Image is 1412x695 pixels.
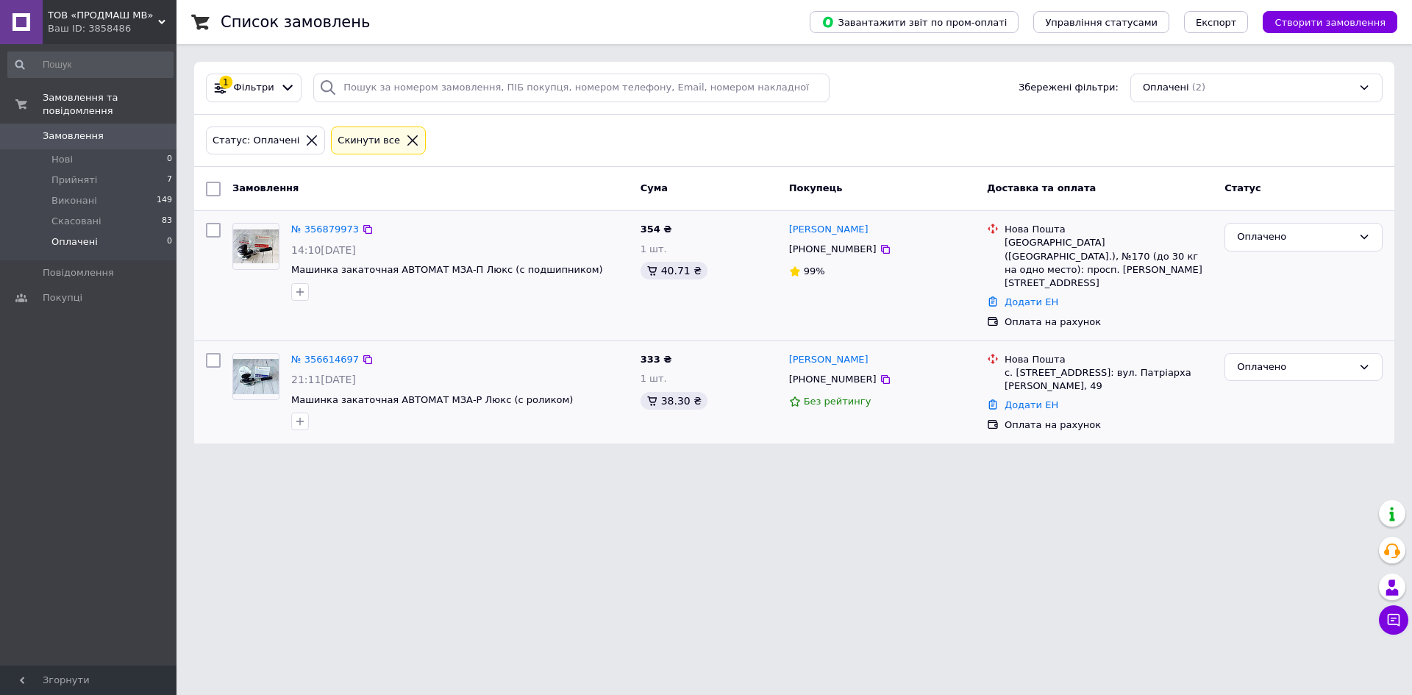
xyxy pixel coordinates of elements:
span: Замовлення [43,129,104,143]
div: [GEOGRAPHIC_DATA] ([GEOGRAPHIC_DATA].), №170 (до 30 кг на одно место): просп. [PERSON_NAME][STREE... [1005,236,1213,290]
button: Чат з покупцем [1379,605,1408,635]
a: Фото товару [232,353,279,400]
a: Створити замовлення [1248,16,1397,27]
div: Оплата на рахунок [1005,316,1213,329]
span: Скасовані [51,215,101,228]
a: Фото товару [232,223,279,270]
button: Управління статусами [1033,11,1169,33]
div: 38.30 ₴ [641,392,707,410]
span: Покупці [43,291,82,304]
div: [PHONE_NUMBER] [786,370,880,389]
span: 333 ₴ [641,354,672,365]
span: Повідомлення [43,266,114,279]
span: 14:10[DATE] [291,244,356,256]
span: 99% [804,265,825,277]
span: Нові [51,153,73,166]
h1: Список замовлень [221,13,370,31]
span: Без рейтингу [804,396,871,407]
button: Експорт [1184,11,1249,33]
input: Пошук [7,51,174,78]
span: Покупець [789,182,843,193]
div: [PHONE_NUMBER] [786,240,880,259]
span: Оплачені [1143,81,1189,95]
div: Оплачено [1237,360,1352,375]
input: Пошук за номером замовлення, ПІБ покупця, номером телефону, Email, номером накладної [313,74,830,102]
span: Завантажити звіт по пром-оплаті [821,15,1007,29]
span: Замовлення та повідомлення [43,91,176,118]
span: 1 шт. [641,243,667,254]
a: Додати ЕН [1005,399,1058,410]
a: № 356614697 [291,354,359,365]
span: Управління статусами [1045,17,1158,28]
span: Створити замовлення [1274,17,1386,28]
div: 40.71 ₴ [641,262,707,279]
a: [PERSON_NAME] [789,353,869,367]
div: Ваш ID: 3858486 [48,22,176,35]
span: 21:11[DATE] [291,374,356,385]
span: 354 ₴ [641,224,672,235]
span: 0 [167,153,172,166]
span: 0 [167,235,172,249]
span: 1 шт. [641,373,667,384]
button: Завантажити звіт по пром-оплаті [810,11,1019,33]
a: Машинка закаточная АВТОМАТ МЗА-Р Люкс (с роликом) [291,394,573,405]
a: № 356879973 [291,224,359,235]
div: 1 [219,76,232,89]
span: Статус [1224,182,1261,193]
span: ТОВ «ПРОДМАШ МВ» [48,9,158,22]
div: Нова Пошта [1005,223,1213,236]
img: Фото товару [233,359,279,394]
span: Фільтри [234,81,274,95]
span: 7 [167,174,172,187]
div: Статус: Оплачені [210,133,302,149]
span: Виконані [51,194,97,207]
div: Оплата на рахунок [1005,418,1213,432]
span: 83 [162,215,172,228]
div: Cкинути все [335,133,403,149]
span: Cума [641,182,668,193]
span: 149 [157,194,172,207]
span: Замовлення [232,182,299,193]
span: Збережені фільтри: [1019,81,1119,95]
button: Створити замовлення [1263,11,1397,33]
a: [PERSON_NAME] [789,223,869,237]
div: с. [STREET_ADDRESS]: вул. Патріарха [PERSON_NAME], 49 [1005,366,1213,393]
span: Доставка та оплата [987,182,1096,193]
span: Прийняті [51,174,97,187]
span: Оплачені [51,235,98,249]
div: Оплачено [1237,229,1352,245]
span: Експорт [1196,17,1237,28]
a: Додати ЕН [1005,296,1058,307]
a: Машинка закаточная АВТОМАТ МЗА-П Люкс (с подшипником) [291,264,603,275]
div: Нова Пошта [1005,353,1213,366]
span: (2) [1192,82,1205,93]
img: Фото товару [233,229,279,264]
